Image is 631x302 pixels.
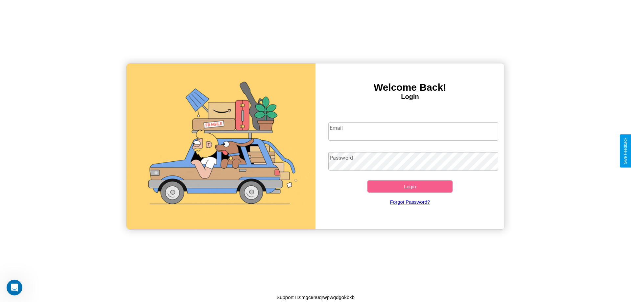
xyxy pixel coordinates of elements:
[623,138,628,164] div: Give Feedback
[276,293,355,302] p: Support ID: mgc9n0qrwpwqdgokbkb
[315,82,504,93] h3: Welcome Back!
[367,180,453,193] button: Login
[7,280,22,295] iframe: Intercom live chat
[127,63,315,229] img: gif
[325,193,495,211] a: Forgot Password?
[315,93,504,101] h4: Login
